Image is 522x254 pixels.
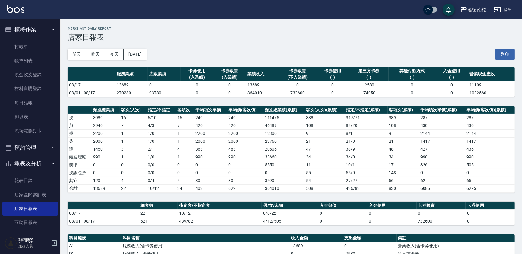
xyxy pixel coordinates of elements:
th: 男/女/未知 [262,202,318,210]
td: 頭皮理療 [68,153,92,161]
td: 0 [92,161,120,169]
td: 27 / 27 [344,177,387,184]
a: 打帳單 [2,40,58,54]
td: 3989 [92,114,120,122]
td: 3 [120,145,146,153]
td: 2 / 1 [146,145,176,153]
td: 389 [388,114,419,122]
td: 0 [181,81,213,89]
td: 430 [465,122,515,129]
div: (入業績) [215,74,244,80]
td: 2200 [194,129,227,137]
td: 0 [466,217,515,225]
td: 8 / 1 [344,129,387,137]
td: 1022560 [468,89,515,97]
td: 287 [419,114,465,122]
button: save [443,4,455,16]
td: 34 [388,153,419,161]
td: 317 / 71 [344,114,387,122]
td: 08/17 [68,81,115,89]
th: 總客數 [139,202,178,210]
td: 1 [176,137,194,145]
h5: 張蕎驛 [18,237,49,243]
td: 403 [194,184,227,192]
a: 材料自購登錄 [2,82,58,96]
td: 21 [388,137,419,145]
img: Person [5,237,17,249]
td: 505 [465,161,515,169]
td: 0 [435,81,468,89]
td: 1 [120,137,146,145]
td: 染 [68,137,92,145]
td: 33660 [263,153,305,161]
a: 現場電腦打卡 [2,124,58,138]
th: 科目編號 [68,234,121,242]
td: 護 [68,145,92,153]
td: 0 [227,169,263,177]
td: 388 [304,114,344,122]
td: 2200 [227,129,263,137]
td: 1 [120,129,146,137]
td: 0 [419,169,465,177]
th: 客項次 [176,106,194,114]
td: 2000 [194,137,227,145]
td: 0 / 0 [146,169,176,177]
th: 入金使用 [367,202,417,210]
td: 0 [213,89,246,97]
th: 店販業績 [148,67,180,81]
th: 服務業績 [115,67,148,81]
td: 0 [279,81,317,89]
div: (入業績) [182,74,212,80]
td: 10 / 1 [344,161,387,169]
a: 互助日報表 [2,216,58,230]
td: 0 [316,81,349,89]
td: 6085 [419,184,465,192]
td: 48 [388,145,419,153]
td: 47 [304,145,344,153]
td: 其它 [68,177,92,184]
div: 其他付款方式 [390,68,434,74]
td: 326 [419,161,465,169]
a: 報表目錄 [2,174,58,187]
div: 卡券販賣 [280,68,315,74]
td: 249 [227,114,263,122]
td: 0 [318,209,367,217]
td: 364010 [246,89,279,97]
td: -2580 [349,81,389,89]
td: 0 / 0 [146,161,176,169]
td: 0 [367,209,417,217]
button: 列印 [495,49,515,60]
a: 互助排行榜 [2,230,58,243]
th: 客次(人次) [120,106,146,114]
td: 990 [227,153,263,161]
td: 0/0/22 [262,209,318,217]
td: 108 [304,122,344,129]
button: 櫃檯作業 [2,22,58,37]
table: a dense table [68,202,515,225]
td: 0 / 4 [146,177,176,184]
td: 16 [120,114,146,122]
td: 30 [227,177,263,184]
td: 426/82 [344,184,387,192]
h2: Merchant Daily Report [68,27,515,31]
td: 2144 [465,129,515,137]
td: 120 [92,177,120,184]
td: 4 [176,177,194,184]
a: 排班表 [2,110,58,124]
td: 88 / 20 [344,122,387,129]
button: 前天 [68,49,86,60]
td: 08/01 - 08/17 [68,217,139,225]
td: 22 [120,184,146,192]
td: 剪 [68,122,92,129]
td: 21 / 0 [344,137,387,145]
td: 13689 [115,81,148,89]
td: 6 / 10 [146,114,176,122]
td: 6275 [465,184,515,192]
div: (-) [390,74,434,80]
td: 108 [388,122,419,129]
td: 148 [388,169,419,177]
a: 現金收支登錄 [2,68,58,82]
td: 732600 [279,89,317,97]
th: 卡券販賣 [417,202,466,210]
button: 預約管理 [2,140,58,156]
